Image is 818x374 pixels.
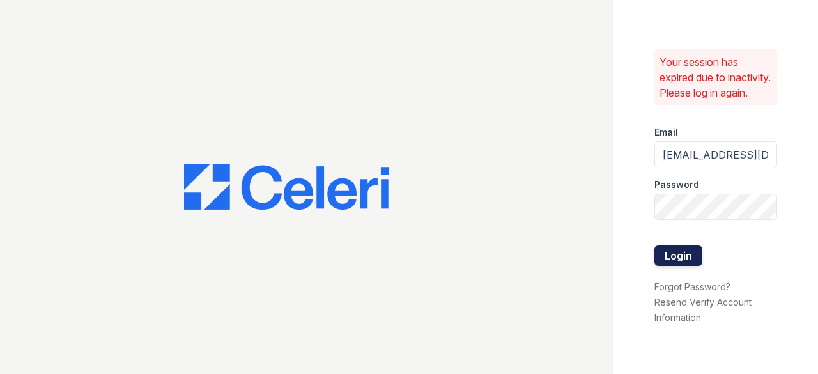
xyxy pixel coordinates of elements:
[184,164,389,210] img: CE_Logo_Blue-a8612792a0a2168367f1c8372b55b34899dd931a85d93a1a3d3e32e68fde9ad4.png
[654,281,730,292] a: Forgot Password?
[654,178,699,191] label: Password
[654,126,678,139] label: Email
[660,54,772,100] p: Your session has expired due to inactivity. Please log in again.
[654,297,752,323] a: Resend Verify Account Information
[654,245,702,266] button: Login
